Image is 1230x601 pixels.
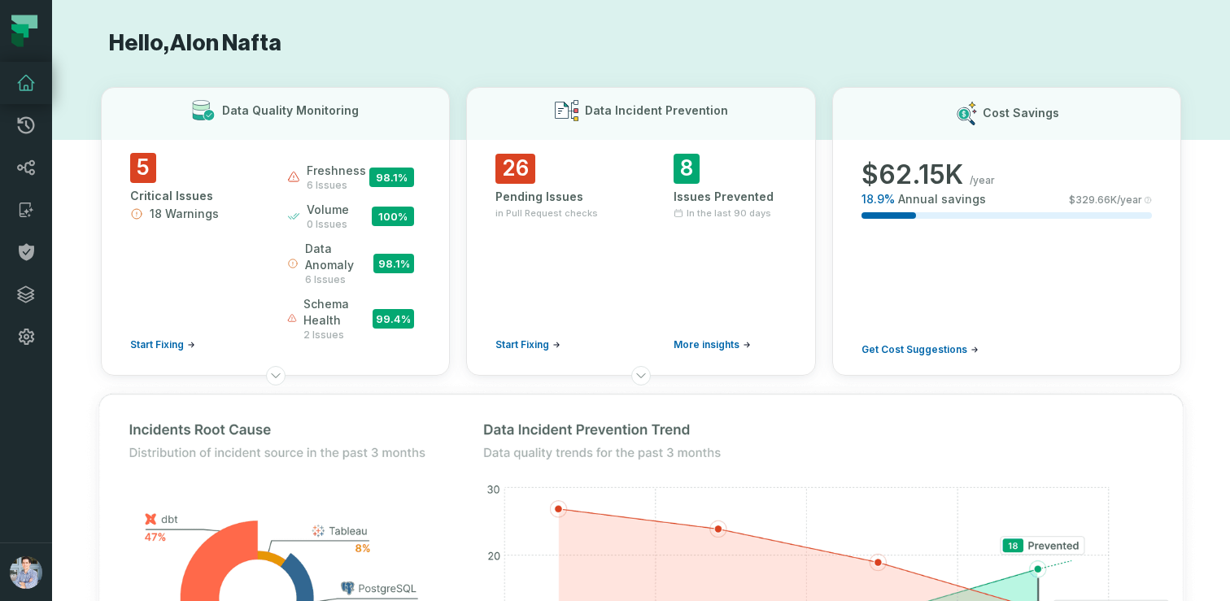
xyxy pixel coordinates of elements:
[307,179,366,192] span: 6 issues
[10,556,42,589] img: avatar of Alon Nafta
[130,338,184,351] span: Start Fixing
[1069,194,1142,207] span: $ 329.66K /year
[495,207,598,220] span: in Pull Request checks
[222,102,359,119] h3: Data Quality Monitoring
[832,87,1181,376] button: Cost Savings$62.15K/year18.9%Annual savings$329.66K/yearGet Cost Suggestions
[130,153,156,183] span: 5
[495,189,608,205] div: Pending Issues
[495,338,549,351] span: Start Fixing
[305,273,373,286] span: 6 issues
[674,189,787,205] div: Issues Prevented
[983,105,1059,121] h3: Cost Savings
[674,338,751,351] a: More insights
[674,154,700,184] span: 8
[150,206,219,222] span: 18 Warnings
[101,87,450,376] button: Data Quality Monitoring5Critical Issues18 WarningsStart Fixingfreshness6 issues98.1%volume0 issue...
[305,241,373,273] span: data anomaly
[307,163,366,179] span: freshness
[369,168,414,187] span: 98.1 %
[861,159,963,191] span: $ 62.15K
[898,191,986,207] span: Annual savings
[307,218,349,231] span: 0 issues
[495,154,535,184] span: 26
[130,338,195,351] a: Start Fixing
[101,29,1181,58] h1: Hello, Alon Nafta
[495,338,560,351] a: Start Fixing
[130,188,258,204] div: Critical Issues
[466,87,815,376] button: Data Incident Prevention26Pending Issuesin Pull Request checksStart Fixing8Issues PreventedIn the...
[303,296,373,329] span: schema health
[861,343,979,356] a: Get Cost Suggestions
[687,207,771,220] span: In the last 90 days
[303,329,373,342] span: 2 issues
[585,102,728,119] h3: Data Incident Prevention
[307,202,349,218] span: volume
[674,338,739,351] span: More insights
[373,254,414,273] span: 98.1 %
[861,343,967,356] span: Get Cost Suggestions
[970,174,995,187] span: /year
[373,309,414,329] span: 99.4 %
[861,191,895,207] span: 18.9 %
[372,207,414,226] span: 100 %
